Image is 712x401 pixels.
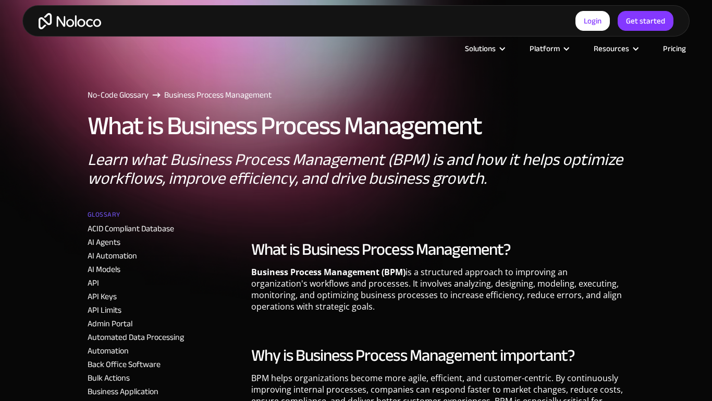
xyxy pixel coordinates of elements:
div: Platform [530,42,560,55]
a: Pricing [650,42,699,55]
a: Login [575,11,610,31]
a: Get started [618,11,673,31]
div: Resources [594,42,629,55]
div: Solutions [465,42,496,55]
div: Solutions [452,42,517,55]
div: Resources [581,42,650,55]
a: home [39,13,101,29]
div: Platform [517,42,581,55]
